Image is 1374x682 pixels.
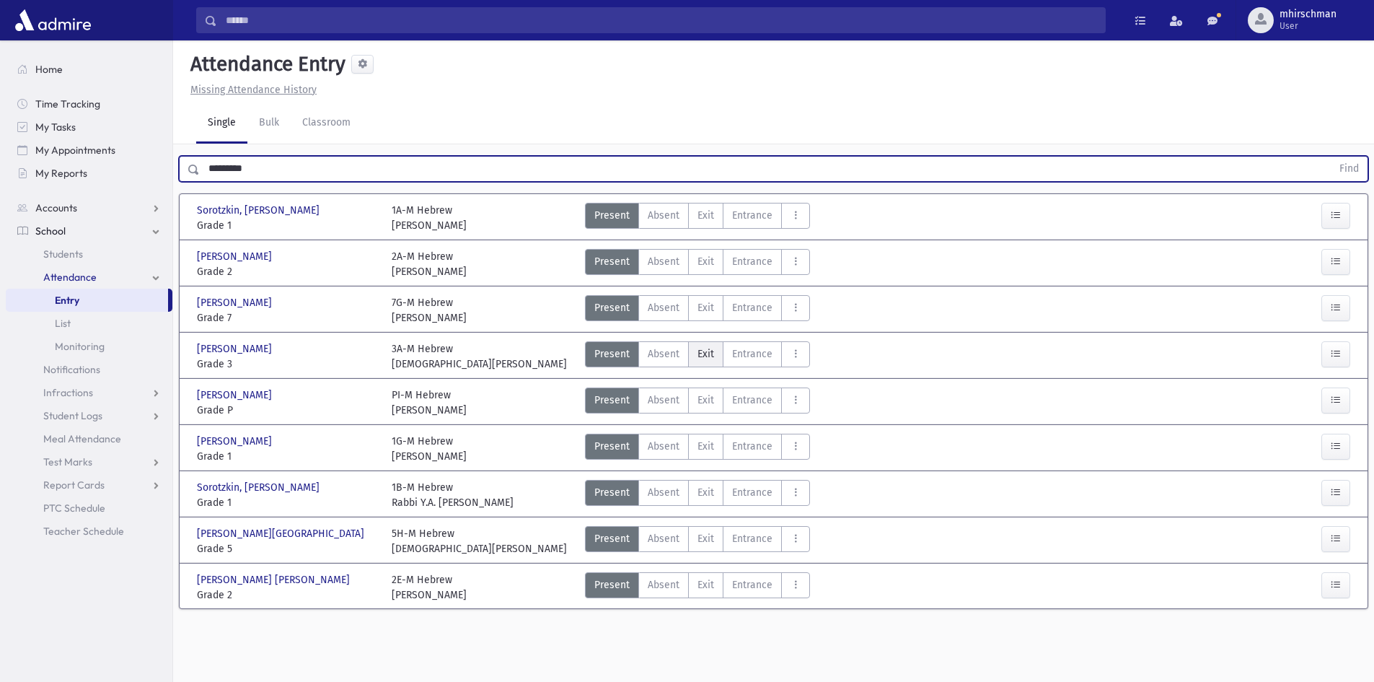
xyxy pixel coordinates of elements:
span: Exit [697,346,714,362]
span: Absent [648,346,679,362]
a: Teacher Schedule [6,520,172,543]
span: [PERSON_NAME] [197,295,275,310]
a: Notifications [6,358,172,381]
span: My Tasks [35,121,76,134]
span: Grade 7 [197,310,377,325]
span: Absent [648,439,679,454]
span: Grade 1 [197,218,377,233]
span: Entrance [732,346,772,362]
span: Exit [697,439,714,454]
div: AttTypes [585,295,810,325]
button: Find [1331,157,1368,181]
div: 5H-M Hebrew [DEMOGRAPHIC_DATA][PERSON_NAME] [392,526,567,556]
span: Sorotzkin, [PERSON_NAME] [197,203,322,218]
span: [PERSON_NAME][GEOGRAPHIC_DATA] [197,526,367,541]
div: 2A-M Hebrew [PERSON_NAME] [392,249,467,279]
a: Time Tracking [6,92,172,115]
span: Grade 1 [197,495,377,510]
span: Absent [648,531,679,546]
div: AttTypes [585,526,810,556]
span: Absent [648,254,679,269]
span: Absent [648,300,679,315]
span: My Appointments [35,144,115,157]
a: Student Logs [6,404,172,427]
a: Classroom [291,103,362,144]
div: PI-M Hebrew [PERSON_NAME] [392,388,467,418]
span: [PERSON_NAME] [197,388,275,403]
span: List [55,317,71,330]
span: Present [594,254,630,269]
a: Accounts [6,196,172,219]
span: Report Cards [43,478,105,491]
h5: Attendance Entry [185,52,345,76]
span: Exit [697,577,714,593]
a: Meal Attendance [6,427,172,450]
span: [PERSON_NAME] [197,341,275,357]
span: Exit [697,300,714,315]
span: PTC Schedule [43,502,105,515]
div: AttTypes [585,249,810,279]
a: Students [6,242,172,266]
span: Entrance [732,577,772,593]
a: School [6,219,172,242]
span: Absent [648,577,679,593]
span: Grade 2 [197,264,377,279]
div: 1A-M Hebrew [PERSON_NAME] [392,203,467,233]
div: AttTypes [585,341,810,372]
span: Attendance [43,271,97,284]
a: Test Marks [6,450,172,473]
div: AttTypes [585,203,810,233]
a: My Tasks [6,115,172,139]
div: AttTypes [585,572,810,603]
span: Exit [697,531,714,546]
span: Present [594,439,630,454]
span: Entrance [732,393,772,408]
input: Search [217,7,1105,33]
span: Absent [648,208,679,223]
span: Students [43,248,83,261]
div: AttTypes [585,434,810,464]
div: 3A-M Hebrew [DEMOGRAPHIC_DATA][PERSON_NAME] [392,341,567,372]
span: Entrance [732,531,772,546]
span: Student Logs [43,409,102,422]
span: mhirschman [1280,9,1336,20]
span: Entry [55,294,79,307]
a: Report Cards [6,473,172,497]
div: 2E-M Hebrew [PERSON_NAME] [392,572,467,603]
span: [PERSON_NAME] [197,249,275,264]
span: Time Tracking [35,97,100,110]
span: Entrance [732,485,772,500]
span: Present [594,531,630,546]
u: Missing Attendance History [190,84,317,96]
img: AdmirePro [12,6,94,35]
span: Exit [697,254,714,269]
span: Entrance [732,208,772,223]
span: Entrance [732,300,772,315]
span: Present [594,300,630,315]
span: Entrance [732,439,772,454]
div: 1G-M Hebrew [PERSON_NAME] [392,434,467,464]
a: Missing Attendance History [185,84,317,96]
span: Test Marks [43,455,92,468]
span: [PERSON_NAME] [PERSON_NAME] [197,572,353,587]
span: Meal Attendance [43,432,121,445]
a: Home [6,58,172,81]
span: Exit [697,393,714,408]
span: Grade P [197,403,377,418]
span: Home [35,63,63,76]
span: Notifications [43,363,100,376]
a: Bulk [247,103,291,144]
span: Present [594,393,630,408]
span: Present [594,346,630,362]
a: List [6,312,172,335]
a: My Reports [6,162,172,185]
a: Monitoring [6,335,172,358]
span: Grade 3 [197,357,377,372]
span: User [1280,20,1336,32]
div: AttTypes [585,388,810,418]
span: Exit [697,208,714,223]
span: Sorotzkin, [PERSON_NAME] [197,480,322,495]
span: Grade 1 [197,449,377,464]
span: Teacher Schedule [43,525,124,538]
a: Infractions [6,381,172,404]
